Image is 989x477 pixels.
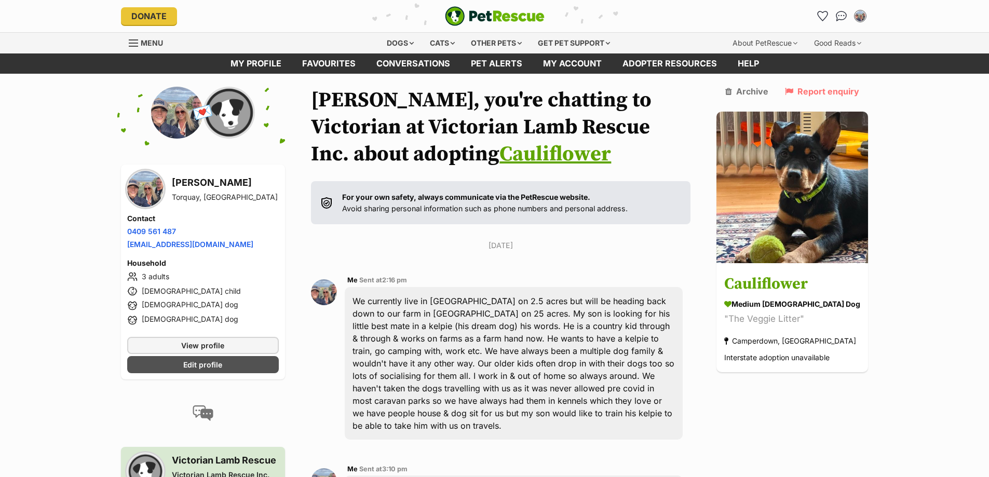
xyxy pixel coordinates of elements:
span: 💌 [192,101,215,124]
div: About PetRescue [725,33,805,53]
div: Torquay, [GEOGRAPHIC_DATA] [172,192,278,202]
a: Favourites [815,8,831,24]
li: 3 adults [127,270,279,283]
img: conversation-icon-4a6f8262b818ee0b60e3300018af0b2d0b884aa5de6e9bcb8d3d4eeb1a70a7c4.svg [193,405,213,421]
li: [DEMOGRAPHIC_DATA] dog [127,299,279,312]
div: Dogs [380,33,421,53]
div: Get pet support [531,33,617,53]
div: medium [DEMOGRAPHIC_DATA] Dog [724,298,860,309]
a: conversations [366,53,460,74]
img: chat-41dd97257d64d25036548639549fe6c8038ab92f7586957e7f3b1b290dea8141.svg [836,11,847,21]
a: Edit profile [127,356,279,373]
div: "The Veggie Litter" [724,312,860,326]
img: Tania Millen profile pic [311,279,337,305]
img: Victorian Lamb Rescue Inc. profile pic [203,87,255,139]
p: [DATE] [311,240,690,251]
img: Tania Millen profile pic [127,171,164,207]
span: View profile [181,340,224,351]
span: Sent at [359,465,408,473]
a: Donate [121,7,177,25]
h3: [PERSON_NAME] [172,175,278,190]
a: Pet alerts [460,53,533,74]
a: Archive [725,87,768,96]
div: We currently live in [GEOGRAPHIC_DATA] on 2.5 acres but will be heading back down to our farm in ... [345,287,683,440]
a: Menu [129,33,170,51]
span: Menu [141,38,163,47]
img: Tania Millen profile pic [855,11,865,21]
a: View profile [127,337,279,354]
h3: Cauliflower [724,272,860,296]
span: Me [347,465,358,473]
h4: Contact [127,213,279,224]
a: Conversations [833,8,850,24]
div: Other pets [464,33,529,53]
a: Favourites [292,53,366,74]
a: [EMAIL_ADDRESS][DOMAIN_NAME] [127,240,253,249]
p: Avoid sharing personal information such as phone numbers and personal address. [342,192,628,214]
img: logo-e224e6f780fb5917bec1dbf3a21bbac754714ae5b6737aabdf751b685950b380.svg [445,6,545,26]
a: 0409 561 487 [127,227,176,236]
a: Cauliflower medium [DEMOGRAPHIC_DATA] Dog "The Veggie Litter" Camperdown, [GEOGRAPHIC_DATA] Inter... [716,265,868,372]
div: Good Reads [807,33,869,53]
span: 2:16 pm [382,276,407,284]
span: Edit profile [183,359,222,370]
button: My account [852,8,869,24]
li: [DEMOGRAPHIC_DATA] child [127,285,279,297]
img: Cauliflower [716,112,868,263]
a: Report enquiry [785,87,859,96]
a: My account [533,53,612,74]
li: [DEMOGRAPHIC_DATA] dog [127,314,279,326]
span: Interstate adoption unavailable [724,353,830,362]
a: PetRescue [445,6,545,26]
div: Cats [423,33,462,53]
a: Cauliflower [499,141,611,167]
a: Adopter resources [612,53,727,74]
img: Tania Millen profile pic [151,87,203,139]
ul: Account quick links [815,8,869,24]
span: Me [347,276,358,284]
h3: Victorian Lamb Rescue [172,453,279,468]
span: Sent at [359,276,407,284]
h4: Household [127,258,279,268]
a: My profile [220,53,292,74]
strong: For your own safety, always communicate via the PetRescue website. [342,193,590,201]
span: 3:10 pm [382,465,408,473]
a: Help [727,53,769,74]
h1: [PERSON_NAME], you're chatting to Victorian at Victorian Lamb Rescue Inc. about adopting [311,87,690,168]
div: Camperdown, [GEOGRAPHIC_DATA] [724,334,856,348]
